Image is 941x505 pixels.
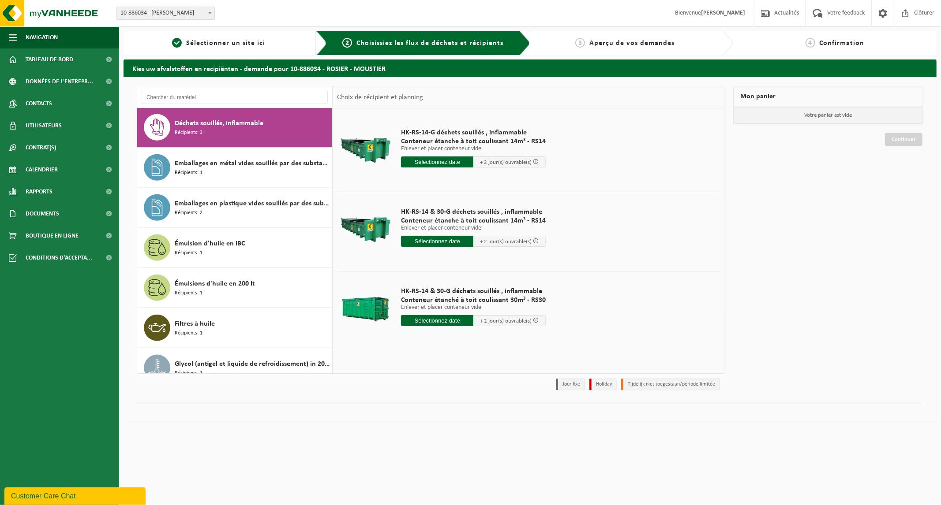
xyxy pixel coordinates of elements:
[401,296,546,304] span: Conteneur étanché à toit coulissant 30m³ - RS30
[26,137,56,159] span: Contrat(s)
[137,228,332,268] button: Émulsion d'huile en IBC Récipients: 1
[556,379,585,390] li: Jour fixe
[137,268,332,308] button: Émulsions d'huile en 200 lt Récipients: 1
[175,118,263,129] span: Déchets souillés, inflammable
[175,289,202,297] span: Récipients: 1
[356,40,503,47] span: Choisissiez les flux de déchets et récipients
[175,319,215,329] span: Filtres à huile
[175,369,202,378] span: Récipients: 1
[175,129,202,137] span: Récipients: 3
[26,203,59,225] span: Documents
[820,40,865,47] span: Confirmation
[401,304,546,311] p: Enlever et placer conteneur vide
[401,236,473,247] input: Sélectionnez date
[401,315,473,326] input: Sélectionnez date
[733,86,923,107] div: Mon panier
[589,379,617,390] li: Holiday
[175,249,202,257] span: Récipients: 1
[128,38,309,48] a: 1Sélectionner un site ici
[26,159,58,181] span: Calendrier
[175,209,202,217] span: Récipients: 2
[26,225,79,247] span: Boutique en ligne
[116,7,215,20] span: 10-886034 - ROSIER - MOUSTIER
[175,198,330,209] span: Emballages en plastique vides souillés par des substances dangereuses
[137,348,332,388] button: Glycol (antigel et liquide de refroidissement) in 200l Récipients: 1
[621,379,720,390] li: Tijdelijk niet toegestaan/période limitée
[342,38,352,48] span: 2
[26,48,73,71] span: Tableau de bord
[401,225,546,231] p: Enlever et placer conteneur vide
[26,247,92,269] span: Conditions d'accepta...
[142,91,328,104] input: Chercher du matériel
[26,26,58,48] span: Navigation
[186,40,265,47] span: Sélectionner un site ici
[4,486,147,505] iframe: chat widget
[137,108,332,148] button: Déchets souillés, inflammable Récipients: 3
[401,156,473,167] input: Sélectionnez date
[137,188,332,228] button: Emballages en plastique vides souillés par des substances dangereuses Récipients: 2
[401,137,546,146] span: Conteneur étanche à toit coulissant 14m³ - RS14
[885,133,922,146] a: Continuer
[480,160,532,165] span: + 2 jour(s) ouvrable(s)
[26,71,93,93] span: Données de l'entrepr...
[401,208,546,216] span: HK-RS-14 & 30-G déchets souillés , inflammable
[701,10,745,16] strong: [PERSON_NAME]
[175,238,245,249] span: Émulsion d'huile en IBC
[137,308,332,348] button: Filtres à huile Récipients: 1
[175,359,330,369] span: Glycol (antigel et liquide de refroidissement) in 200l
[124,59,937,77] h2: Kies uw afvalstoffen en recipiënten - demande pour 10-886034 - ROSIER - MOUSTIER
[172,38,182,48] span: 1
[401,128,546,137] span: HK-RS-14-G déchets souillés , inflammable
[26,93,52,115] span: Contacts
[175,329,202,338] span: Récipients: 1
[175,158,330,169] span: Emballages en métal vides souillés par des substances dangereuses
[480,318,532,324] span: + 2 jour(s) ouvrable(s)
[401,216,546,225] span: Conteneur étanche à toit coulissant 14m³ - RS14
[117,7,214,19] span: 10-886034 - ROSIER - MOUSTIER
[734,107,923,124] p: Votre panier est vide
[26,181,52,203] span: Rapports
[175,278,255,289] span: Émulsions d'huile en 200 lt
[401,146,546,152] p: Enlever et placer conteneur vide
[333,86,427,108] div: Choix de récipient et planning
[401,287,546,296] span: HK-RS-14 & 30-G déchets souillés , inflammable
[589,40,675,47] span: Aperçu de vos demandes
[480,239,532,245] span: + 2 jour(s) ouvrable(s)
[175,169,202,177] span: Récipients: 1
[137,148,332,188] button: Emballages en métal vides souillés par des substances dangereuses Récipients: 1
[806,38,815,48] span: 4
[575,38,585,48] span: 3
[26,115,62,137] span: Utilisateurs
